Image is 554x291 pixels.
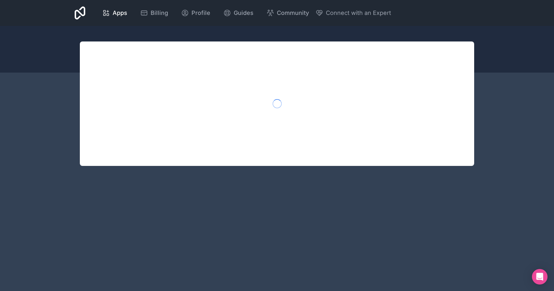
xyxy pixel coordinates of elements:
[191,8,210,17] span: Profile
[97,6,132,20] a: Apps
[315,8,391,17] button: Connect with an Expert
[261,6,314,20] a: Community
[151,8,168,17] span: Billing
[326,8,391,17] span: Connect with an Expert
[113,8,127,17] span: Apps
[218,6,259,20] a: Guides
[176,6,215,20] a: Profile
[234,8,253,17] span: Guides
[135,6,173,20] a: Billing
[277,8,309,17] span: Community
[532,269,548,285] div: Open Intercom Messenger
